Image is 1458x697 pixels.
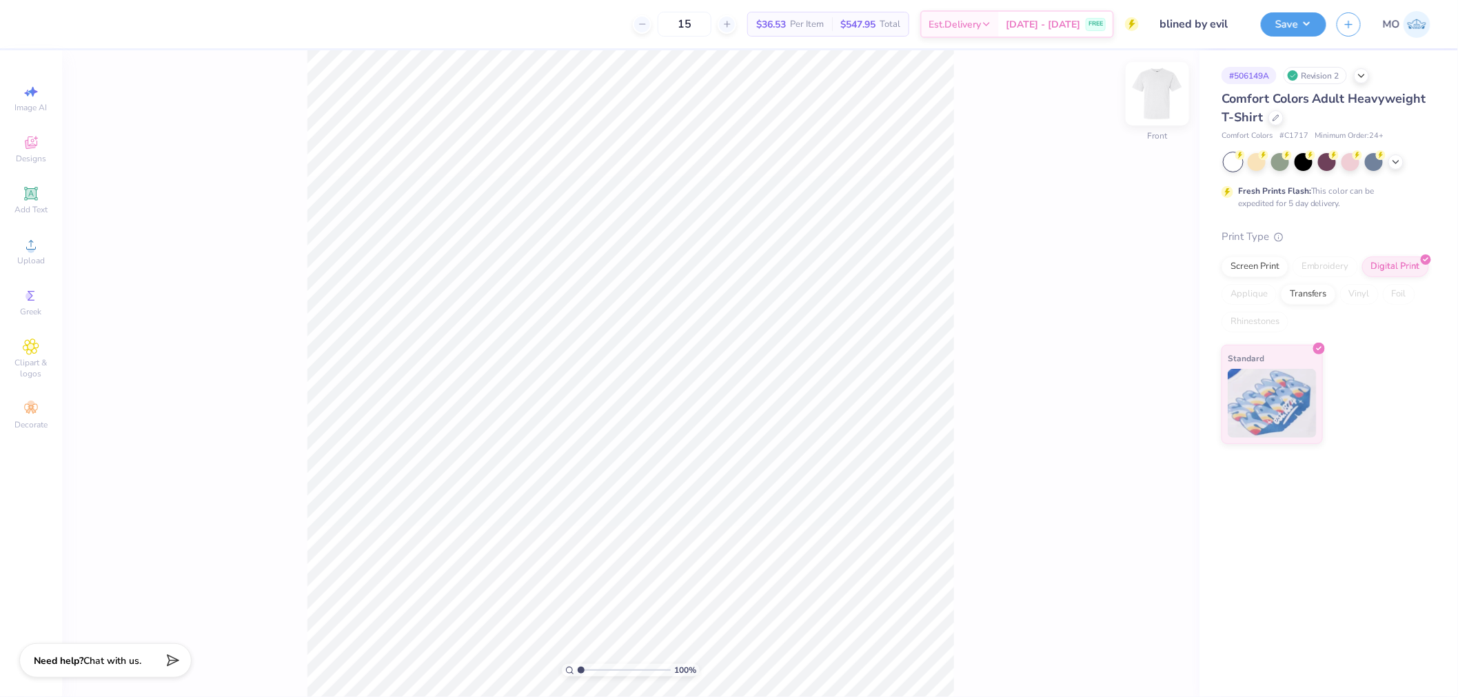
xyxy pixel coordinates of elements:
[1383,11,1430,38] a: MO
[1130,66,1185,121] img: Front
[1315,130,1384,142] span: Minimum Order: 24 +
[1362,256,1429,277] div: Digital Print
[34,654,83,667] strong: Need help?
[1228,369,1317,438] img: Standard
[1222,284,1277,305] div: Applique
[929,17,981,32] span: Est. Delivery
[7,357,55,379] span: Clipart & logos
[1383,284,1415,305] div: Foil
[1281,284,1336,305] div: Transfers
[1238,185,1311,196] strong: Fresh Prints Flash:
[1149,10,1251,38] input: Untitled Design
[1222,229,1430,245] div: Print Type
[658,12,711,37] input: – –
[1222,90,1426,125] span: Comfort Colors Adult Heavyweight T-Shirt
[840,17,875,32] span: $547.95
[1238,185,1408,210] div: This color can be expedited for 5 day delivery.
[1089,19,1103,29] span: FREE
[1222,312,1288,332] div: Rhinestones
[790,17,824,32] span: Per Item
[1228,351,1264,365] span: Standard
[674,664,696,676] span: 100 %
[1261,12,1326,37] button: Save
[1222,130,1273,142] span: Comfort Colors
[1404,11,1430,38] img: Mirabelle Olis
[16,153,46,164] span: Designs
[14,419,48,430] span: Decorate
[1293,256,1358,277] div: Embroidery
[1284,67,1347,84] div: Revision 2
[17,255,45,266] span: Upload
[83,654,141,667] span: Chat with us.
[1222,67,1277,84] div: # 506149A
[1279,130,1308,142] span: # C1717
[1340,284,1379,305] div: Vinyl
[1222,256,1288,277] div: Screen Print
[1006,17,1080,32] span: [DATE] - [DATE]
[1383,17,1400,32] span: MO
[880,17,900,32] span: Total
[21,306,42,317] span: Greek
[14,204,48,215] span: Add Text
[15,102,48,113] span: Image AI
[1148,130,1168,143] div: Front
[756,17,786,32] span: $36.53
